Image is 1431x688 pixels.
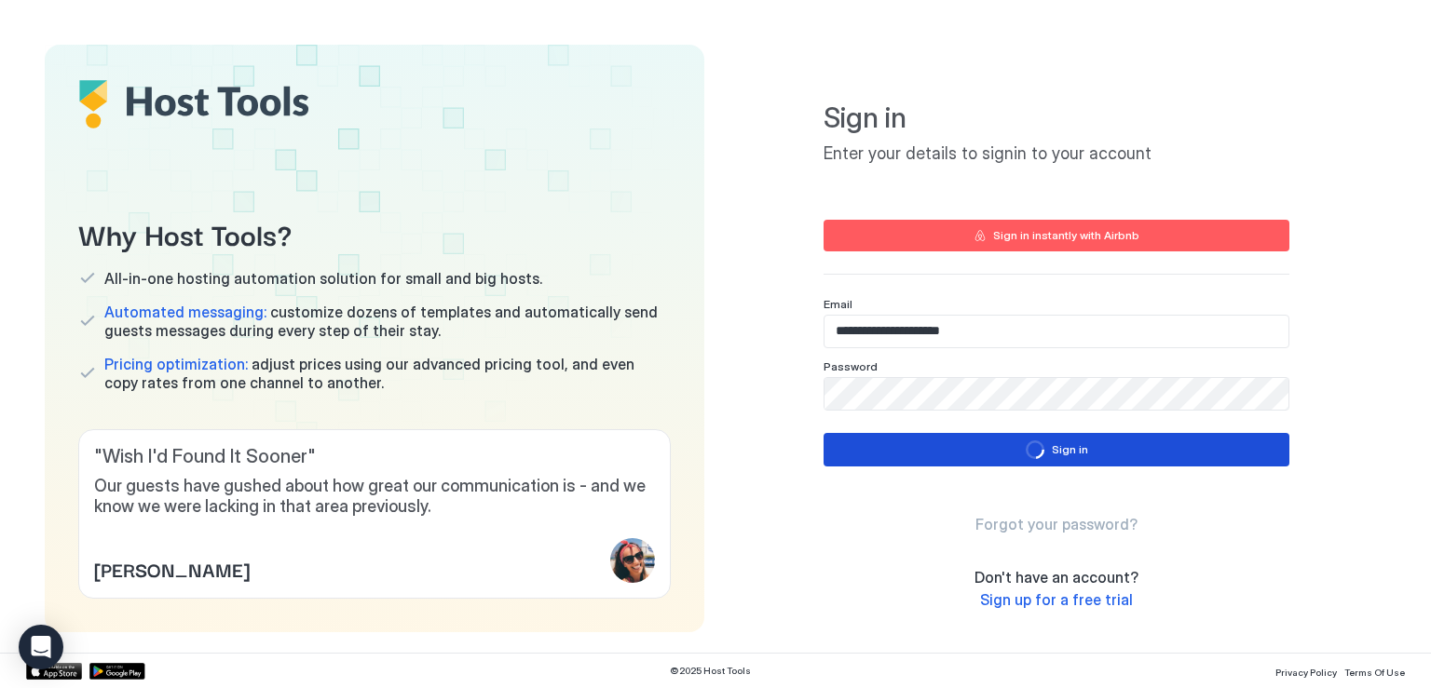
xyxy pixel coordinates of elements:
[19,625,63,669] div: Open Intercom Messenger
[824,220,1289,251] button: Sign in instantly with Airbnb
[1275,661,1337,681] a: Privacy Policy
[980,590,1133,609] span: Sign up for a free trial
[975,515,1138,534] a: Forgot your password?
[975,515,1138,533] span: Forgot your password?
[94,445,655,468] span: " Wish I'd Found It Sooner "
[993,227,1139,244] div: Sign in instantly with Airbnb
[824,101,1289,136] span: Sign in
[824,143,1289,165] span: Enter your details to signin to your account
[980,590,1133,610] a: Sign up for a free trial
[1344,661,1405,681] a: Terms Of Use
[824,433,1289,466] button: loadingSign in
[78,212,671,254] span: Why Host Tools?
[974,568,1138,587] span: Don't have an account?
[89,663,145,680] a: Google Play Store
[104,269,542,288] span: All-in-one hosting automation solution for small and big hosts.
[104,355,671,392] span: adjust prices using our advanced pricing tool, and even copy rates from one channel to another.
[94,476,655,518] span: Our guests have gushed about how great our communication is - and we know we were lacking in that...
[104,303,671,340] span: customize dozens of templates and automatically send guests messages during every step of their s...
[670,665,751,677] span: © 2025 Host Tools
[824,359,878,373] span: Password
[824,297,852,311] span: Email
[1275,667,1337,678] span: Privacy Policy
[1052,441,1088,458] div: Sign in
[26,663,82,680] a: App Store
[1026,440,1044,459] div: loading
[825,378,1288,410] input: Input Field
[94,555,250,583] span: [PERSON_NAME]
[104,355,248,373] span: Pricing optimization:
[104,303,266,321] span: Automated messaging:
[1344,667,1405,678] span: Terms Of Use
[610,538,655,583] div: profile
[825,316,1288,347] input: Input Field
